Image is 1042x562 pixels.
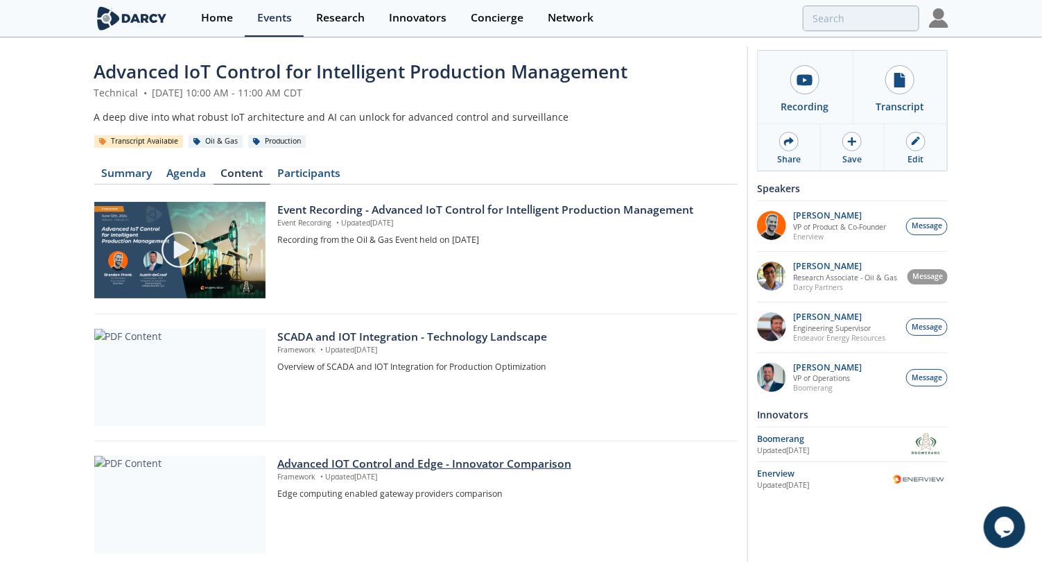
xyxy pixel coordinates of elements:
[277,361,727,373] p: Overview of SCADA and IOT Integration for Production Optimization
[160,230,199,269] img: play-chapters-gray.svg
[94,110,738,124] div: A deep dive into what robust IoT architecture and AI can unlock for advanced control and surveill...
[94,202,266,298] img: Video Content
[277,472,727,483] p: Framework Updated [DATE]
[853,51,948,124] a: Transcript
[803,6,919,31] input: Advanced Search
[333,218,341,228] span: •
[777,153,801,166] div: Share
[757,363,786,392] img: a5559116-8fac-48dd-b1d9-8580b56f1c0f
[94,202,738,299] a: Video Content Event Recording - Advanced IoT Control for Intelligent Production Management Event ...
[277,329,727,346] div: SCADA and IOT Integration - Technology Landscape
[794,282,898,292] p: Darcy Partners
[906,218,948,235] button: Message
[277,488,727,500] p: Edge computing enabled gateway providers comparison
[94,6,170,31] img: logo-wide.svg
[248,135,306,148] div: Production
[757,176,948,201] div: Speakers
[906,432,948,457] img: Boomerang
[548,12,593,24] div: Network
[794,262,898,271] p: [PERSON_NAME]
[842,153,862,166] div: Save
[757,211,786,240] img: b905df74-fa48-40ef-aba7-d4b86cc53d01
[277,234,727,246] p: Recording from the Oil & Gas Event held on [DATE]
[885,124,947,171] a: Edit
[794,323,886,333] p: Engineering Supervisor
[757,467,948,491] a: Enerview Updated[DATE] Enerview
[794,363,862,373] p: [PERSON_NAME]
[758,51,853,124] a: Recording
[757,312,786,341] img: 99b12240-54a9-4129-81f4-98cfece0cd8b
[906,318,948,336] button: Message
[757,445,906,457] div: Updated [DATE]
[906,369,948,386] button: Message
[757,432,948,457] a: Boomerang Updated[DATE] Boomerang
[94,85,738,100] div: Technical [DATE] 10:00 AM - 11:00 AM CDT
[757,402,948,427] div: Innovators
[757,468,889,480] div: Enerview
[318,345,325,355] span: •
[270,168,348,185] a: Participants
[794,273,898,282] p: Research Associate - Oil & Gas
[794,373,862,383] p: VP of Operations
[189,135,243,148] div: Oil & Gas
[159,168,214,185] a: Agenda
[94,456,738,553] a: PDF Content Advanced IOT Control and Edge - Innovator Comparison Framework •Updated[DATE] Edge co...
[214,168,270,185] a: Content
[794,312,886,322] p: [PERSON_NAME]
[912,373,942,384] span: Message
[794,383,862,393] p: Boomerang
[757,480,889,491] div: Updated [DATE]
[94,168,159,185] a: Summary
[794,333,886,343] p: Endeavor Energy Resources
[794,222,887,232] p: VP of Product & Co-Founder
[757,433,906,445] div: Boomerang
[908,153,923,166] div: Edit
[929,8,948,28] img: Profile
[912,271,943,282] span: Message
[277,218,727,229] p: Event Recording Updated [DATE]
[889,468,948,491] img: Enerview
[389,12,446,24] div: Innovators
[94,135,184,148] div: Transcript Available
[316,12,365,24] div: Research
[257,12,292,24] div: Events
[94,59,628,84] span: Advanced IoT Control for Intelligent Production Management
[876,99,924,114] div: Transcript
[912,221,942,232] span: Message
[908,269,948,285] button: Message
[912,322,942,333] span: Message
[277,345,727,356] p: Framework Updated [DATE]
[794,211,887,221] p: [PERSON_NAME]
[94,329,738,426] a: PDF Content SCADA and IOT Integration - Technology Landscape Framework •Updated[DATE] Overview of...
[201,12,233,24] div: Home
[781,99,829,114] div: Recording
[794,232,887,241] p: Enerview
[318,472,325,482] span: •
[757,262,786,291] img: 14279782-e064-4eb6-983e-348eaa6e64ec
[984,506,1028,548] iframe: chat widget
[471,12,523,24] div: Concierge
[277,202,727,219] div: Event Recording - Advanced IoT Control for Intelligent Production Management
[141,86,150,99] span: •
[277,456,727,472] div: Advanced IOT Control and Edge - Innovator Comparison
